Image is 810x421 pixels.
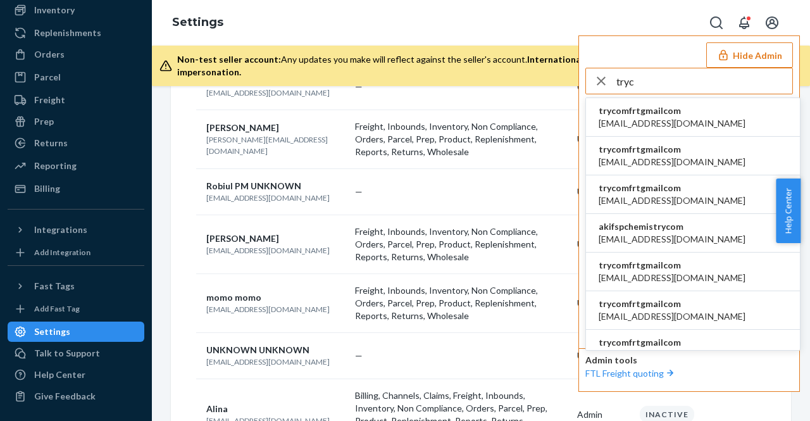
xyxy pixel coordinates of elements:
[34,325,70,338] div: Settings
[599,336,745,349] span: trycomfrtgmailcom
[616,68,792,94] input: Search or paste seller ID
[8,111,144,132] a: Prep
[206,134,345,156] p: [PERSON_NAME][EMAIL_ADDRESS][DOMAIN_NAME]
[355,350,363,361] span: —
[599,233,745,246] span: [EMAIL_ADDRESS][DOMAIN_NAME]
[206,245,345,256] p: [EMAIL_ADDRESS][DOMAIN_NAME]
[34,347,100,360] div: Talk to Support
[599,117,745,130] span: [EMAIL_ADDRESS][DOMAIN_NAME]
[585,368,676,379] a: FTL Freight quoting
[34,390,96,403] div: Give Feedback
[8,322,144,342] a: Settings
[8,90,144,110] a: Freight
[34,94,65,106] div: Freight
[34,137,68,149] div: Returns
[8,245,144,260] a: Add Integration
[34,368,85,381] div: Help Center
[34,280,75,292] div: Fast Tags
[172,15,223,29] a: Settings
[776,179,801,243] button: Help Center
[572,273,635,332] td: User
[34,115,54,128] div: Prep
[355,81,363,92] span: —
[599,272,745,284] span: [EMAIL_ADDRESS][DOMAIN_NAME]
[162,4,234,41] ol: breadcrumbs
[8,156,144,176] a: Reporting
[599,220,745,233] span: akifspchemistrycom
[599,298,745,310] span: trycomfrtgmailcom
[599,194,745,207] span: [EMAIL_ADDRESS][DOMAIN_NAME]
[572,63,635,110] td: User
[8,365,144,385] a: Help Center
[8,67,144,87] a: Parcel
[355,225,567,263] p: Freight, Inbounds, Inventory, Non Compliance, Orders, Parcel, Prep, Product, Replenishment, Repor...
[8,276,144,296] button: Fast Tags
[759,10,785,35] button: Open account menu
[206,403,228,414] span: Alina
[599,143,745,156] span: trycomfrtgmailcom
[8,133,144,153] a: Returns
[8,23,144,43] a: Replenishments
[572,332,635,379] td: User
[34,48,65,61] div: Orders
[8,179,144,199] a: Billing
[206,122,279,133] span: [PERSON_NAME]
[599,349,745,361] span: [EMAIL_ADDRESS][DOMAIN_NAME]
[704,10,729,35] button: Open Search Box
[34,27,101,39] div: Replenishments
[599,259,745,272] span: trycomfrtgmailcom
[206,344,309,355] span: UNKNOWN UNKNOWN
[599,104,745,117] span: trycomfrtgmailcom
[206,192,345,203] p: [EMAIL_ADDRESS][DOMAIN_NAME]
[355,284,567,322] p: Freight, Inbounds, Inventory, Non Compliance, Orders, Parcel, Prep, Product, Replenishment, Repor...
[599,182,745,194] span: trycomfrtgmailcom
[34,4,75,16] div: Inventory
[8,44,144,65] a: Orders
[177,53,790,79] div: Any updates you make will reflect against the seller's account.
[572,215,635,273] td: User
[599,156,745,168] span: [EMAIL_ADDRESS][DOMAIN_NAME]
[34,182,60,195] div: Billing
[206,356,345,367] p: [EMAIL_ADDRESS][DOMAIN_NAME]
[206,292,261,303] span: momo momo
[206,304,345,315] p: [EMAIL_ADDRESS][DOMAIN_NAME]
[8,343,144,363] a: Talk to Support
[34,160,77,172] div: Reporting
[206,233,279,244] span: [PERSON_NAME]
[599,310,745,323] span: [EMAIL_ADDRESS][DOMAIN_NAME]
[8,301,144,317] a: Add Fast Tag
[34,247,90,258] div: Add Integration
[206,180,301,191] span: Robiul PM UNKNOWN
[732,10,757,35] button: Open notifications
[585,354,793,367] p: Admin tools
[355,186,363,197] span: —
[34,303,80,314] div: Add Fast Tag
[706,42,793,68] button: Hide Admin
[8,386,144,406] button: Give Feedback
[572,168,635,215] td: User
[177,54,281,65] span: Non-test seller account:
[34,223,87,236] div: Integrations
[572,110,635,168] td: User
[8,220,144,240] button: Integrations
[206,87,345,98] p: [EMAIL_ADDRESS][DOMAIN_NAME]
[34,71,61,84] div: Parcel
[355,120,567,158] p: Freight, Inbounds, Inventory, Non Compliance, Orders, Parcel, Prep, Product, Replenishment, Repor...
